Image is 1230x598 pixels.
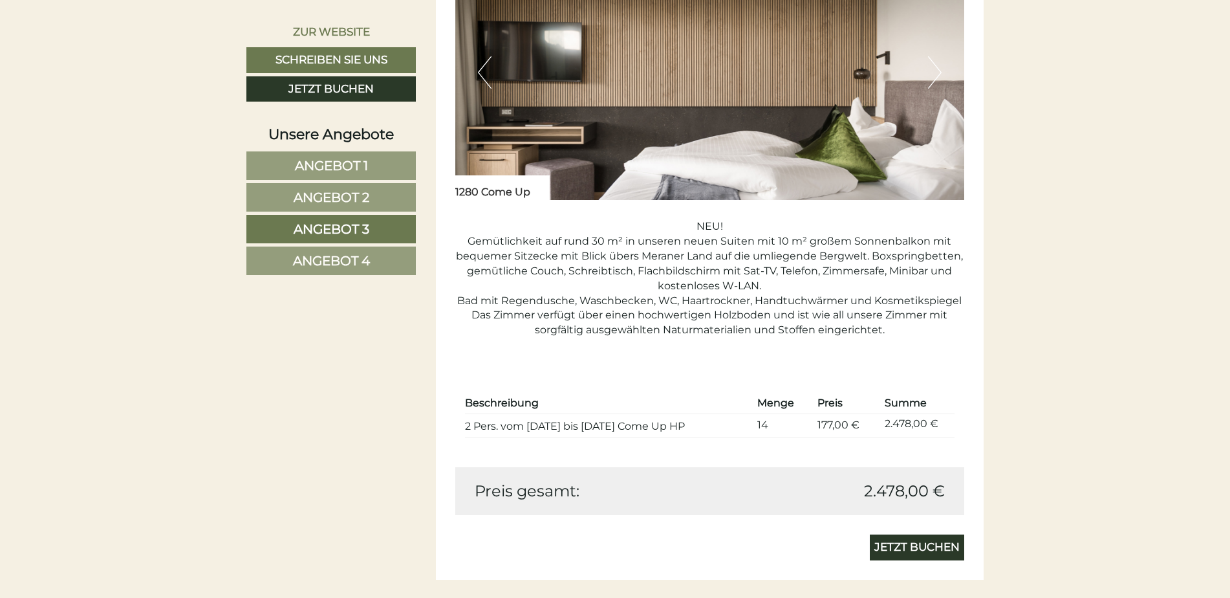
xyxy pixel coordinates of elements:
[246,76,416,102] a: Jetzt buchen
[879,393,955,414] th: Summe
[879,414,955,437] td: 2.478,00 €
[246,47,416,73] a: Schreiben Sie uns
[465,393,753,414] th: Beschreibung
[478,56,491,89] button: Previous
[465,480,710,502] div: Preis gesamt:
[817,419,859,431] span: 177,00 €
[295,158,368,173] span: Angebot 1
[752,414,812,437] td: 14
[455,175,550,200] div: 1280 Come Up
[465,414,753,437] td: 2 Pers. vom [DATE] bis [DATE] Come Up HP
[864,480,945,502] span: 2.478,00 €
[293,253,370,269] span: Angebot 4
[928,56,942,89] button: Next
[246,19,416,44] a: Zur Website
[294,190,369,205] span: Angebot 2
[870,535,964,560] a: Jetzt buchen
[752,393,812,414] th: Menge
[455,219,965,338] p: NEU! Gemütlichkeit auf rund 30 m² in unseren neuen Suiten mit 10 m² großem Sonnenbalkon mit beque...
[294,221,369,237] span: Angebot 3
[246,124,416,144] div: Unsere Angebote
[812,393,879,414] th: Preis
